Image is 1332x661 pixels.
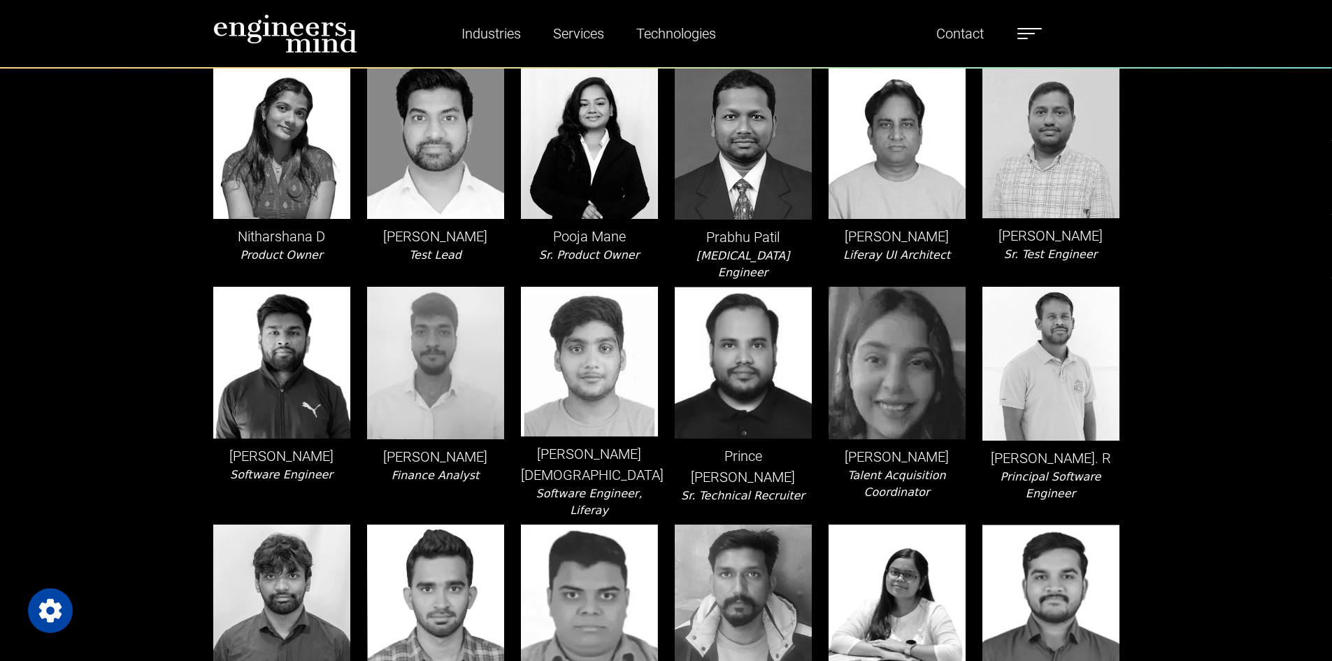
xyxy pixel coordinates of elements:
[982,67,1119,219] img: leader-img
[521,443,658,485] p: [PERSON_NAME][DEMOGRAPHIC_DATA]
[931,17,989,50] a: Contact
[456,17,527,50] a: Industries
[521,287,658,436] img: leader-img
[539,248,640,262] i: Sr. Product Owner
[392,469,480,482] i: Finance Analyst
[631,17,722,50] a: Technologies
[982,225,1119,246] p: [PERSON_NAME]
[213,226,350,247] p: Nitharshana D
[675,67,812,220] img: leader-img
[213,67,350,219] img: leader-img
[367,67,504,219] img: leader-img
[829,446,966,467] p: [PERSON_NAME]
[982,287,1119,441] img: leader-img
[696,249,790,279] i: [MEDICAL_DATA] Engineer
[829,226,966,247] p: [PERSON_NAME]
[521,226,658,247] p: Pooja Mane
[681,489,805,502] i: Sr. Technical Recruiter
[213,287,350,439] img: leader-img
[547,17,610,50] a: Services
[213,14,357,53] img: logo
[536,487,643,517] i: Software Engineer, Liferay
[675,446,812,488] p: Prince [PERSON_NAME]
[240,248,322,262] i: Product Owner
[675,287,812,439] img: leader-img
[367,226,504,247] p: [PERSON_NAME]
[213,446,350,467] p: [PERSON_NAME]
[367,287,504,440] img: leader-img
[409,248,461,262] i: Test Lead
[230,468,333,481] i: Software Engineer
[1001,470,1101,500] i: Principal Software Engineer
[843,248,950,262] i: Liferay UI Architect
[367,446,504,467] p: [PERSON_NAME]
[829,287,966,439] img: leader-img
[521,67,658,220] img: leader-img
[675,227,812,248] p: Prabhu Patil
[982,448,1119,469] p: [PERSON_NAME]. R
[829,67,966,219] img: leader-img
[1004,248,1097,261] i: Sr. Test Engineer
[847,469,945,499] i: Talent Acquisition Coordinator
